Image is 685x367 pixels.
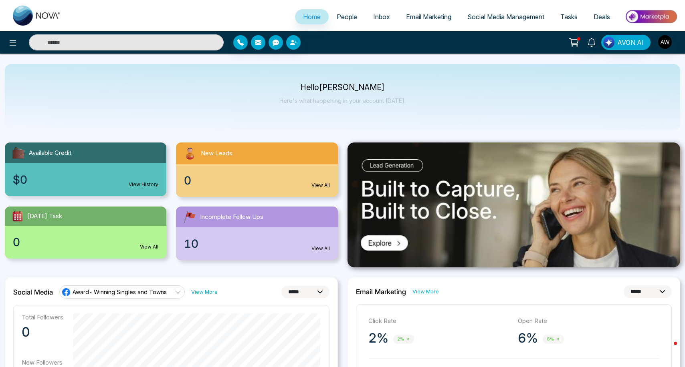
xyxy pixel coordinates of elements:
[329,9,365,24] a: People
[398,9,459,24] a: Email Marketing
[552,9,586,24] a: Tasks
[459,9,552,24] a: Social Media Management
[518,317,659,326] p: Open Rate
[182,146,198,161] img: newLeads.svg
[518,330,538,346] p: 6%
[311,182,330,189] a: View All
[13,288,53,296] h2: Social Media
[27,212,62,221] span: [DATE] Task
[200,213,263,222] span: Incomplete Follow Ups
[171,207,342,260] a: Incomplete Follow Ups10View All
[13,6,61,26] img: Nova CRM Logo
[13,171,27,188] span: $0
[171,142,342,197] a: New Leads0View All
[348,142,681,268] img: .
[658,340,677,359] iframe: Intercom live chat
[373,13,390,21] span: Inbox
[658,35,672,49] img: User Avatar
[279,84,406,91] p: Hello [PERSON_NAME]
[406,13,451,21] span: Email Marketing
[303,13,321,21] span: Home
[22,313,63,321] p: Total Followers
[201,149,232,158] span: New Leads
[412,288,439,295] a: View More
[368,330,388,346] p: 2%
[586,9,618,24] a: Deals
[311,245,330,252] a: View All
[11,210,24,223] img: todayTask.svg
[594,13,610,21] span: Deals
[560,13,578,21] span: Tasks
[129,181,158,188] a: View History
[22,359,63,366] p: New Followers
[11,146,26,160] img: availableCredit.svg
[279,97,406,104] p: Here's what happening in your account [DATE].
[29,148,71,158] span: Available Credit
[337,13,357,21] span: People
[617,38,644,47] span: AVON AI
[184,235,198,252] span: 10
[295,9,329,24] a: Home
[622,8,680,26] img: Market-place.gif
[13,234,20,251] span: 0
[73,288,167,296] span: Award- Winning Singles and Towns
[603,37,614,48] img: Lead Flow
[543,335,564,344] span: 6%
[365,9,398,24] a: Inbox
[601,35,651,50] button: AVON AI
[22,324,63,340] p: 0
[393,335,414,344] span: 2%
[368,317,510,326] p: Click Rate
[140,243,158,251] a: View All
[356,288,406,296] h2: Email Marketing
[467,13,544,21] span: Social Media Management
[182,210,197,224] img: followUps.svg
[191,288,218,296] a: View More
[184,172,191,189] span: 0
